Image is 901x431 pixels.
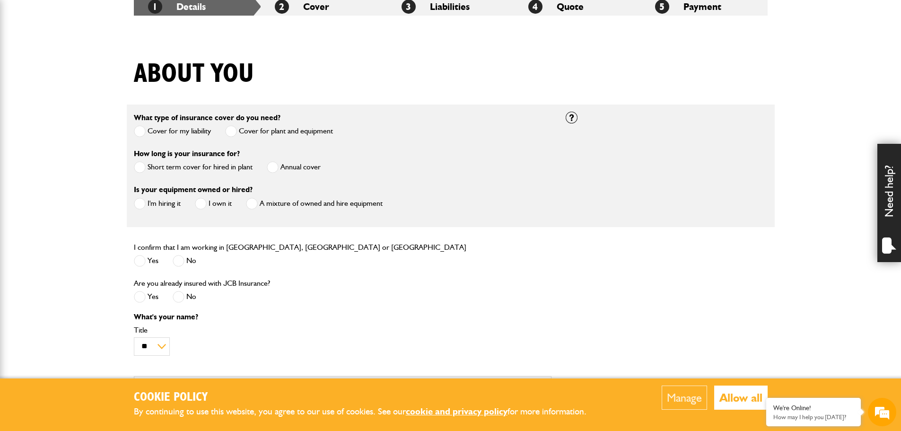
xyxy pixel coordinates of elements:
div: We're Online! [773,404,854,412]
label: Yes [134,255,158,267]
h2: Cookie Policy [134,390,602,405]
label: Cover for plant and equipment [225,125,333,137]
label: Cover for my liability [134,125,211,137]
label: I'm hiring it [134,198,181,210]
label: Short term cover for hired in plant [134,161,253,173]
label: A mixture of owned and hire equipment [246,198,383,210]
div: Need help? [877,144,901,262]
p: What's your name? [134,313,551,321]
p: By continuing to use this website, you agree to our use of cookies. See our for more information. [134,405,602,419]
label: No [173,291,196,303]
label: No [173,255,196,267]
h1: About you [134,58,254,90]
label: What type of insurance cover do you need? [134,114,280,122]
a: cookie and privacy policy [406,406,507,417]
button: Manage [662,386,707,410]
label: How long is your insurance for? [134,150,240,158]
label: Annual cover [267,161,321,173]
label: I confirm that I am working in [GEOGRAPHIC_DATA], [GEOGRAPHIC_DATA] or [GEOGRAPHIC_DATA] [134,244,466,251]
p: How may I help you today? [773,413,854,421]
label: I own it [195,198,232,210]
label: Is your equipment owned or hired? [134,186,253,194]
button: Allow all [714,386,768,410]
label: Yes [134,291,158,303]
label: Title [134,326,551,334]
label: Are you already insured with JCB Insurance? [134,280,270,287]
